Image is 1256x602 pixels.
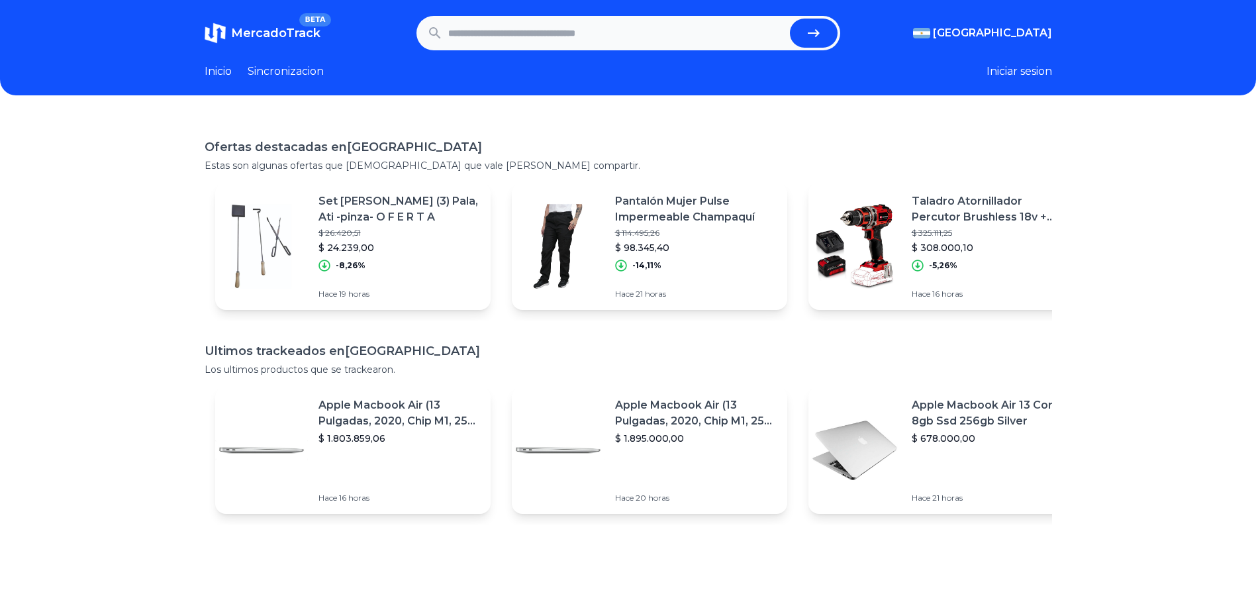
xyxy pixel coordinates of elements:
p: -8,26% [336,260,365,271]
a: MercadoTrackBETA [205,23,320,44]
h1: Ofertas destacadas en [GEOGRAPHIC_DATA] [205,138,1052,156]
p: Estas son algunas ofertas que [DEMOGRAPHIC_DATA] que vale [PERSON_NAME] compartir. [205,159,1052,172]
p: Los ultimos productos que se trackearon. [205,363,1052,376]
p: $ 24.239,00 [318,241,480,254]
img: Featured image [215,404,308,497]
img: Featured image [808,200,901,293]
p: $ 1.895.000,00 [615,432,777,445]
p: Apple Macbook Air 13 Core I5 8gb Ssd 256gb Silver [912,397,1073,429]
span: BETA [299,13,330,26]
p: Hace 20 horas [615,493,777,503]
p: $ 308.000,10 [912,241,1073,254]
span: [GEOGRAPHIC_DATA] [933,25,1052,41]
a: Featured imageApple Macbook Air (13 Pulgadas, 2020, Chip M1, 256 Gb De Ssd, 8 Gb De Ram) - Plata$... [512,387,787,514]
p: $ 98.345,40 [615,241,777,254]
button: [GEOGRAPHIC_DATA] [913,25,1052,41]
p: Set [PERSON_NAME] (3) Pala, Ati -pinza- O F E R T A [318,193,480,225]
p: Taladro Atornillador Percutor Brushless 18v + Bateria 4 Amp [912,193,1073,225]
p: $ 1.803.859,06 [318,432,480,445]
p: $ 114.495,26 [615,228,777,238]
img: Featured image [512,404,604,497]
a: Featured imagePantalón Mujer Pulse Impermeable Champaquí$ 114.495,26$ 98.345,40-14,11%Hace 21 horas [512,183,787,310]
a: Featured imageSet [PERSON_NAME] (3) Pala, Ati -pinza- O F E R T A$ 26.420,51$ 24.239,00-8,26%Hace... [215,183,491,310]
p: Hace 16 horas [912,289,1073,299]
a: Inicio [205,64,232,79]
p: Hace 21 horas [912,493,1073,503]
a: Featured imageApple Macbook Air 13 Core I5 8gb Ssd 256gb Silver$ 678.000,00Hace 21 horas [808,387,1084,514]
h1: Ultimos trackeados en [GEOGRAPHIC_DATA] [205,342,1052,360]
p: $ 26.420,51 [318,228,480,238]
a: Featured imageTaladro Atornillador Percutor Brushless 18v + Bateria 4 Amp$ 325.111,25$ 308.000,10... [808,183,1084,310]
p: Apple Macbook Air (13 Pulgadas, 2020, Chip M1, 256 Gb De Ssd, 8 Gb De Ram) - Plata [318,397,480,429]
p: Hace 16 horas [318,493,480,503]
img: Featured image [808,404,901,497]
button: Iniciar sesion [987,64,1052,79]
img: MercadoTrack [205,23,226,44]
a: Sincronizacion [248,64,324,79]
img: Argentina [913,28,930,38]
img: Featured image [215,200,308,293]
img: Featured image [512,200,604,293]
a: Featured imageApple Macbook Air (13 Pulgadas, 2020, Chip M1, 256 Gb De Ssd, 8 Gb De Ram) - Plata$... [215,387,491,514]
p: Pantalón Mujer Pulse Impermeable Champaquí [615,193,777,225]
span: MercadoTrack [231,26,320,40]
p: $ 678.000,00 [912,432,1073,445]
p: Apple Macbook Air (13 Pulgadas, 2020, Chip M1, 256 Gb De Ssd, 8 Gb De Ram) - Plata [615,397,777,429]
p: $ 325.111,25 [912,228,1073,238]
p: Hace 21 horas [615,289,777,299]
p: -14,11% [632,260,661,271]
p: -5,26% [929,260,957,271]
p: Hace 19 horas [318,289,480,299]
